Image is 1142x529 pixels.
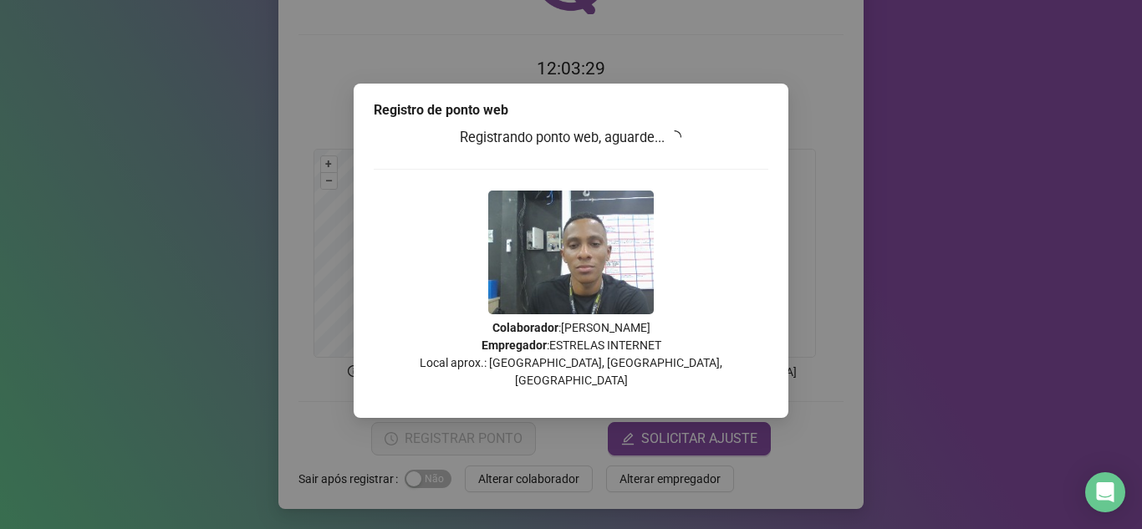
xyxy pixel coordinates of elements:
[482,338,547,352] strong: Empregador
[374,319,768,389] p: : [PERSON_NAME] : ESTRELAS INTERNET Local aprox.: [GEOGRAPHIC_DATA], [GEOGRAPHIC_DATA], [GEOGRAPH...
[665,127,685,146] span: loading
[492,321,558,334] strong: Colaborador
[488,191,654,314] img: 9k=
[374,100,768,120] div: Registro de ponto web
[374,127,768,149] h3: Registrando ponto web, aguarde...
[1085,472,1125,512] div: Open Intercom Messenger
